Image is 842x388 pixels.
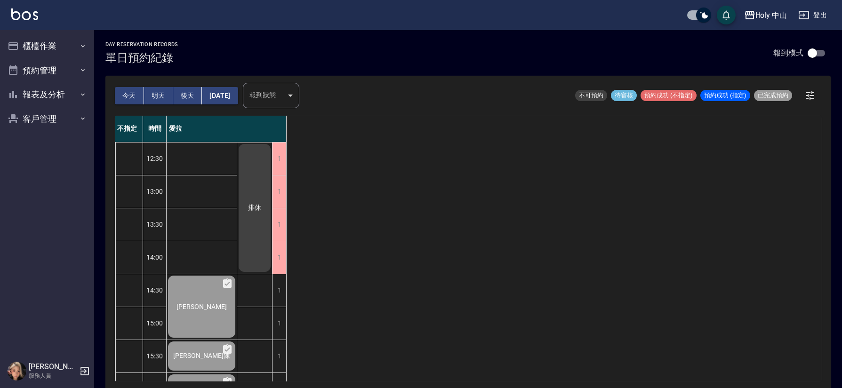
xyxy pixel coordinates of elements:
[272,274,286,307] div: 1
[29,372,77,380] p: 服務人員
[740,6,791,25] button: Holy 中山
[202,87,238,104] button: [DATE]
[794,7,831,24] button: 登出
[175,303,229,310] span: [PERSON_NAME]
[143,142,167,175] div: 12:30
[105,41,178,48] h2: day Reservation records
[755,9,787,21] div: Holy 中山
[143,116,167,142] div: 時間
[105,51,178,64] h3: 單日預約紀錄
[272,241,286,274] div: 1
[700,91,750,100] span: 預約成功 (指定)
[171,352,232,360] span: [PERSON_NAME]陳
[272,208,286,241] div: 1
[4,82,90,107] button: 報表及分析
[4,107,90,131] button: 客戶管理
[143,307,167,340] div: 15:00
[4,34,90,58] button: 櫃檯作業
[29,362,77,372] h5: [PERSON_NAME]
[143,175,167,208] div: 13:00
[272,340,286,372] div: 1
[272,307,286,340] div: 1
[246,204,263,212] span: 排休
[717,6,736,24] button: save
[143,340,167,372] div: 15:30
[173,87,202,104] button: 後天
[611,91,637,100] span: 待審核
[575,91,607,100] span: 不可預約
[8,362,26,380] img: Person
[167,116,287,142] div: 愛拉
[143,241,167,274] div: 14:00
[144,87,173,104] button: 明天
[115,87,144,104] button: 今天
[115,116,143,142] div: 不指定
[4,58,90,83] button: 預約管理
[773,48,803,58] p: 報到模式
[641,91,697,100] span: 預約成功 (不指定)
[143,208,167,241] div: 13:30
[754,91,792,100] span: 已完成預約
[11,8,38,20] img: Logo
[272,143,286,175] div: 1
[143,274,167,307] div: 14:30
[272,175,286,208] div: 1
